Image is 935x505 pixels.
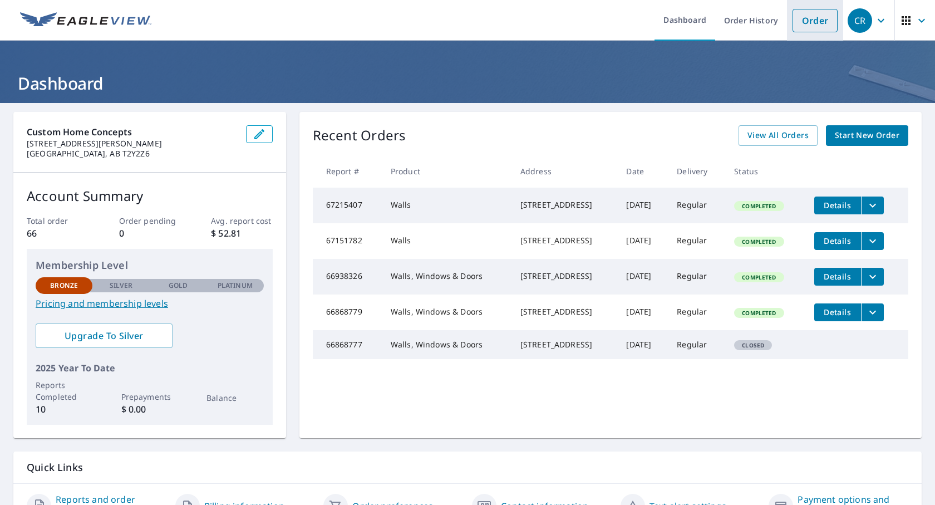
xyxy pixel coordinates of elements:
td: Walls, Windows & Doors [382,259,511,295]
th: Status [725,155,805,188]
div: [STREET_ADDRESS] [520,306,609,317]
p: [STREET_ADDRESS][PERSON_NAME] [27,139,237,149]
span: Details [821,236,854,246]
td: Regular [668,295,725,330]
p: 0 [119,227,180,240]
p: 10 [36,403,92,416]
button: filesDropdownBtn-67215407 [861,197,884,214]
td: Regular [668,330,725,359]
span: Completed [735,202,783,210]
button: detailsBtn-67215407 [814,197,861,214]
div: CR [848,8,872,33]
h1: Dashboard [13,72,922,95]
p: Order pending [119,215,180,227]
td: 67215407 [313,188,382,223]
span: Start New Order [835,129,899,143]
span: Closed [735,341,771,349]
td: Walls, Windows & Doors [382,330,511,359]
td: 66868779 [313,295,382,330]
p: Bronze [50,281,78,291]
p: 2025 Year To Date [36,361,264,375]
p: $ 0.00 [121,403,178,416]
p: Silver [110,281,133,291]
td: 67151782 [313,223,382,259]
p: Membership Level [36,258,264,273]
th: Address [511,155,618,188]
a: Pricing and membership levels [36,297,264,310]
span: Details [821,200,854,210]
td: [DATE] [617,223,668,259]
td: Walls [382,223,511,259]
p: Total order [27,215,88,227]
th: Date [617,155,668,188]
th: Delivery [668,155,725,188]
p: Account Summary [27,186,273,206]
p: $ 52.81 [211,227,272,240]
p: 66 [27,227,88,240]
td: Regular [668,188,725,223]
div: [STREET_ADDRESS] [520,235,609,246]
a: View All Orders [739,125,818,146]
td: Walls, Windows & Doors [382,295,511,330]
td: Walls [382,188,511,223]
th: Report # [313,155,382,188]
div: [STREET_ADDRESS] [520,339,609,350]
button: filesDropdownBtn-66938326 [861,268,884,286]
a: Order [793,9,838,32]
p: Custom Home Concepts [27,125,237,139]
button: detailsBtn-67151782 [814,232,861,250]
span: Details [821,307,854,317]
button: filesDropdownBtn-67151782 [861,232,884,250]
p: Prepayments [121,391,178,403]
p: [GEOGRAPHIC_DATA], AB T2Y2Z6 [27,149,237,159]
p: Recent Orders [313,125,406,146]
a: Start New Order [826,125,908,146]
p: Avg. report cost [211,215,272,227]
td: 66868777 [313,330,382,359]
span: Completed [735,273,783,281]
p: Gold [169,281,188,291]
a: Upgrade To Silver [36,323,173,348]
span: View All Orders [747,129,809,143]
td: Regular [668,223,725,259]
p: Reports Completed [36,379,92,403]
span: Details [821,271,854,282]
div: [STREET_ADDRESS] [520,271,609,282]
span: Upgrade To Silver [45,330,164,342]
p: Balance [206,392,263,404]
p: Quick Links [27,460,908,474]
th: Product [382,155,511,188]
td: [DATE] [617,295,668,330]
td: [DATE] [617,259,668,295]
button: filesDropdownBtn-66868779 [861,303,884,321]
td: [DATE] [617,330,668,359]
button: detailsBtn-66938326 [814,268,861,286]
span: Completed [735,309,783,317]
button: detailsBtn-66868779 [814,303,861,321]
td: Regular [668,259,725,295]
td: 66938326 [313,259,382,295]
p: Platinum [218,281,253,291]
span: Completed [735,238,783,246]
td: [DATE] [617,188,668,223]
img: EV Logo [20,12,151,29]
div: [STREET_ADDRESS] [520,199,609,210]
